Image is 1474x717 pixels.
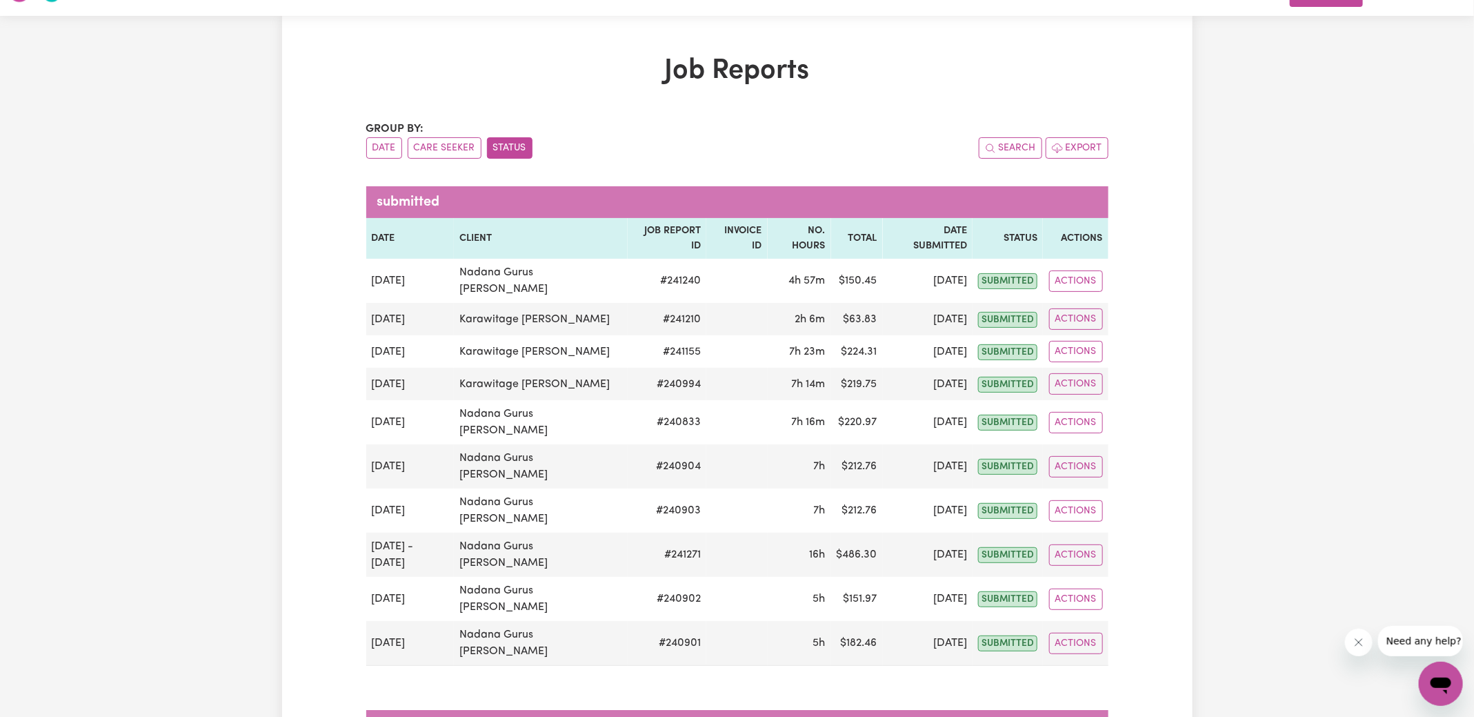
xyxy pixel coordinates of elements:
td: [DATE] [366,259,455,303]
button: Actions [1049,633,1103,654]
span: 7 hours [814,461,826,472]
button: Actions [1049,589,1103,610]
td: Nadana Gurus [PERSON_NAME] [454,444,627,489]
th: Invoice ID [706,218,767,259]
td: Nadana Gurus [PERSON_NAME] [454,489,627,533]
td: $ 219.75 [831,368,883,400]
td: $ 212.76 [831,444,883,489]
td: [DATE] [366,335,455,368]
span: submitted [978,312,1037,328]
td: [DATE] [883,400,973,444]
td: [DATE] [883,259,973,303]
span: 16 hours [810,549,826,560]
td: # 240994 [628,368,707,400]
td: $ 224.31 [831,335,883,368]
button: sort invoices by date [366,137,402,159]
td: $ 150.45 [831,259,883,303]
th: Job Report ID [628,218,707,259]
td: Nadana Gurus [PERSON_NAME] [454,577,627,621]
td: $ 63.83 [831,303,883,335]
button: Actions [1049,456,1103,478]
td: Karawitage [PERSON_NAME] [454,368,627,400]
span: 2 hours 6 minutes [795,314,826,325]
h1: Job Reports [366,55,1108,88]
button: Actions [1049,373,1103,395]
span: 7 hours 23 minutes [790,346,826,357]
td: # 241210 [628,303,707,335]
span: submitted [978,591,1037,607]
td: [DATE] [883,303,973,335]
td: Nadana Gurus [PERSON_NAME] [454,400,627,444]
td: [DATE] [883,577,973,621]
td: $ 182.46 [831,621,883,666]
button: sort invoices by paid status [487,137,532,159]
iframe: Close message [1345,629,1373,656]
button: Actions [1049,308,1103,330]
span: submitted [978,344,1037,360]
td: # 241155 [628,335,707,368]
span: 5 hours [813,638,826,649]
button: Search [979,137,1042,159]
td: $ 212.76 [831,489,883,533]
th: No. Hours [768,218,831,259]
td: Karawitage [PERSON_NAME] [454,335,627,368]
th: Date [366,218,455,259]
td: [DATE] [366,489,455,533]
span: submitted [978,459,1037,475]
th: Actions [1043,218,1108,259]
td: [DATE] [883,444,973,489]
td: # 240901 [628,621,707,666]
td: # 241271 [628,533,707,577]
th: Date Submitted [883,218,973,259]
td: [DATE] - [DATE] [366,533,455,577]
button: Actions [1049,271,1103,292]
iframe: Button to launch messaging window [1419,662,1463,706]
button: Actions [1049,500,1103,522]
td: [DATE] [366,368,455,400]
td: [DATE] [366,444,455,489]
td: # 241240 [628,259,707,303]
td: [DATE] [883,368,973,400]
td: [DATE] [883,621,973,666]
td: [DATE] [366,303,455,335]
span: submitted [978,547,1037,563]
button: sort invoices by care seeker [408,137,481,159]
caption: submitted [366,186,1108,218]
td: [DATE] [883,533,973,577]
button: Export [1046,137,1108,159]
button: Actions [1049,544,1103,566]
td: # 240833 [628,400,707,444]
td: Nadana Gurus [PERSON_NAME] [454,533,627,577]
td: # 240904 [628,444,707,489]
td: $ 486.30 [831,533,883,577]
td: [DATE] [883,489,973,533]
td: $ 151.97 [831,577,883,621]
iframe: Message from company [1378,626,1463,656]
span: 7 hours 16 minutes [792,417,826,428]
td: [DATE] [883,335,973,368]
span: 4 hours 57 minutes [789,275,826,286]
td: [DATE] [366,577,455,621]
span: 7 hours [814,505,826,516]
td: $ 220.97 [831,400,883,444]
button: Actions [1049,341,1103,362]
span: submitted [978,503,1037,519]
td: Nadana Gurus [PERSON_NAME] [454,259,627,303]
span: submitted [978,273,1037,289]
span: 5 hours [813,593,826,605]
th: Client [454,218,627,259]
td: # 240903 [628,489,707,533]
td: # 240902 [628,577,707,621]
th: Status [973,218,1043,259]
td: Karawitage [PERSON_NAME] [454,303,627,335]
span: Group by: [366,124,424,135]
span: submitted [978,377,1037,393]
td: [DATE] [366,621,455,666]
span: submitted [978,415,1037,431]
span: submitted [978,636,1037,651]
th: Total [831,218,883,259]
td: [DATE] [366,400,455,444]
td: Nadana Gurus [PERSON_NAME] [454,621,627,666]
span: 7 hours 14 minutes [792,379,826,390]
